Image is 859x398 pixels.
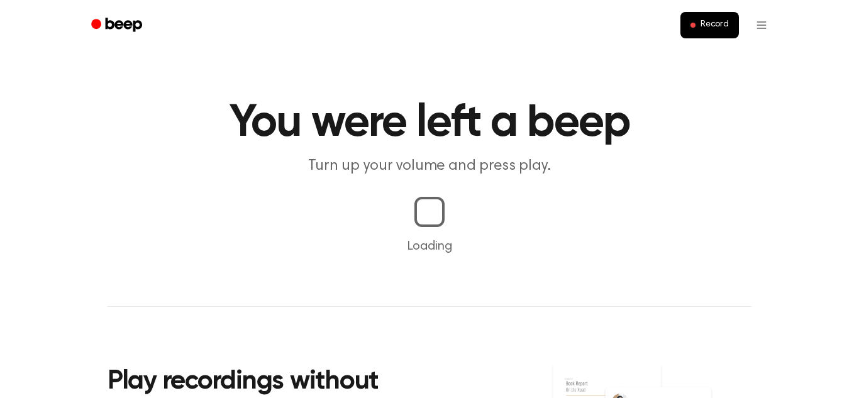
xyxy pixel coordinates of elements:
span: Record [701,19,729,31]
h1: You were left a beep [108,101,751,146]
p: Turn up your volume and press play. [188,156,671,177]
a: Beep [82,13,153,38]
button: Record [680,12,739,38]
p: Loading [15,237,844,256]
button: Open menu [746,10,777,40]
